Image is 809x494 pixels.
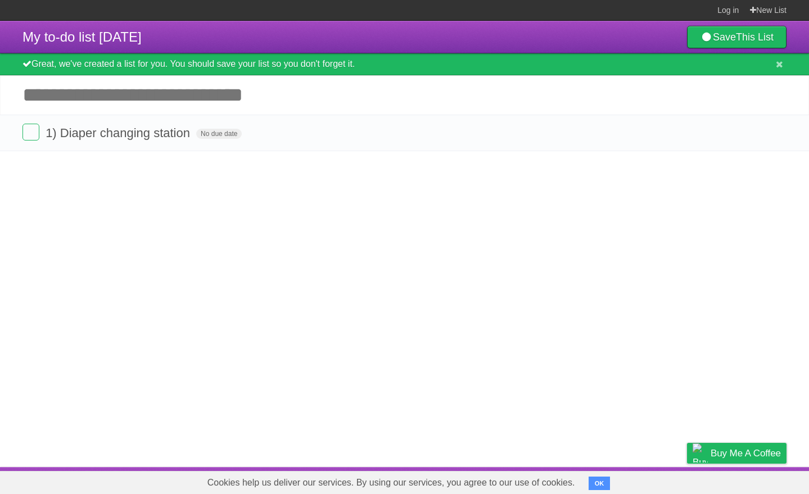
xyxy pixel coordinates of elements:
a: Buy me a coffee [687,443,787,464]
a: Privacy [672,470,702,491]
span: No due date [196,129,242,139]
span: 1) Diaper changing station [46,126,193,140]
a: SaveThis List [687,26,787,48]
span: My to-do list [DATE] [22,29,142,44]
a: Suggest a feature [716,470,787,491]
a: Developers [575,470,620,491]
label: Done [22,124,39,141]
button: OK [589,477,611,490]
b: This List [736,31,774,43]
span: Buy me a coffee [711,443,781,463]
a: About [537,470,561,491]
span: Cookies help us deliver our services. By using our services, you agree to our use of cookies. [196,472,586,494]
img: Buy me a coffee [693,443,708,463]
a: Terms [634,470,659,491]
